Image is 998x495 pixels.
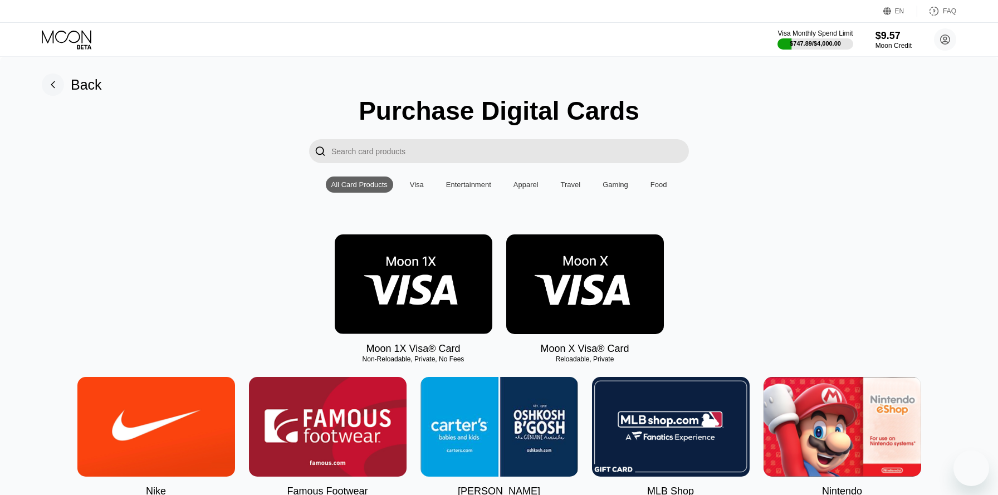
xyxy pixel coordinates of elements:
[597,177,634,193] div: Gaming
[875,30,912,42] div: $9.57
[42,73,102,96] div: Back
[446,180,491,189] div: Entertainment
[404,177,429,193] div: Visa
[71,77,102,93] div: Back
[895,7,904,15] div: EN
[513,180,539,189] div: Apparel
[506,355,664,363] div: Reloadable, Private
[359,96,639,126] div: Purchase Digital Cards
[943,7,956,15] div: FAQ
[645,177,673,193] div: Food
[331,139,689,163] input: Search card products
[603,180,628,189] div: Gaming
[326,177,393,193] div: All Card Products
[331,180,388,189] div: All Card Products
[917,6,956,17] div: FAQ
[441,177,497,193] div: Entertainment
[561,180,581,189] div: Travel
[953,450,989,486] iframe: Mesajlaşma penceresini başlatma düğmesi
[540,343,629,355] div: Moon X Visa® Card
[410,180,424,189] div: Visa
[315,145,326,158] div: 
[875,42,912,50] div: Moon Credit
[650,180,667,189] div: Food
[555,177,586,193] div: Travel
[366,343,460,355] div: Moon 1X Visa® Card
[875,30,912,50] div: $9.57Moon Credit
[883,6,917,17] div: EN
[309,139,331,163] div: 
[777,30,853,50] div: Visa Monthly Spend Limit$747.89/$4,000.00
[777,30,853,37] div: Visa Monthly Spend Limit
[790,40,841,47] div: $747.89 / $4,000.00
[508,177,544,193] div: Apparel
[335,355,492,363] div: Non-Reloadable, Private, No Fees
